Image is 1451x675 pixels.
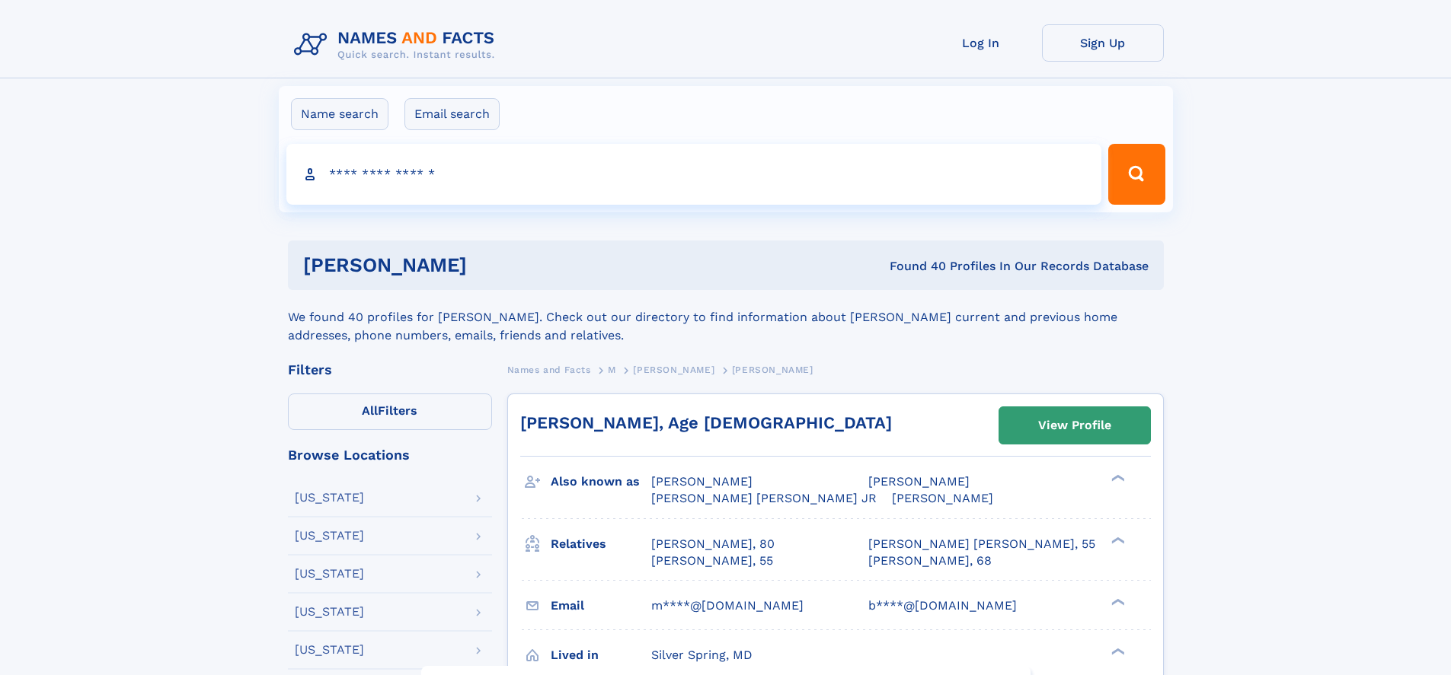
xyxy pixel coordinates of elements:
a: [PERSON_NAME] [633,360,714,379]
a: [PERSON_NAME], Age [DEMOGRAPHIC_DATA] [520,413,892,432]
div: [US_STATE] [295,530,364,542]
div: [US_STATE] [295,568,364,580]
a: [PERSON_NAME] [PERSON_NAME], 55 [868,536,1095,552]
div: [US_STATE] [295,606,364,618]
h3: Lived in [551,642,651,668]
h3: Email [551,593,651,619]
a: View Profile [999,407,1150,444]
div: ❯ [1107,646,1126,656]
a: [PERSON_NAME], 55 [651,552,773,569]
span: M [608,365,616,375]
div: ❯ [1107,597,1126,607]
img: Logo Names and Facts [288,24,507,65]
div: ❯ [1107,473,1126,483]
span: [PERSON_NAME] [868,474,970,489]
h1: [PERSON_NAME] [303,256,679,275]
div: Browse Locations [288,448,492,462]
div: [US_STATE] [295,644,364,656]
label: Filters [288,393,492,430]
label: Name search [291,98,388,130]
a: Log In [920,24,1042,62]
a: [PERSON_NAME], 68 [868,552,992,569]
span: [PERSON_NAME] [651,474,753,489]
span: [PERSON_NAME] [633,365,714,375]
a: Names and Facts [507,360,591,379]
div: We found 40 profiles for [PERSON_NAME]. Check out our directory to find information about [PERSON... [288,290,1164,345]
div: View Profile [1038,408,1111,443]
a: Sign Up [1042,24,1164,62]
button: Search Button [1108,144,1165,205]
label: Email search [404,98,500,130]
span: All [362,403,378,418]
span: [PERSON_NAME] [732,365,813,375]
div: Filters [288,363,492,377]
div: ❯ [1107,535,1126,545]
span: [PERSON_NAME] [892,491,993,505]
span: [PERSON_NAME] [PERSON_NAME] JR [651,491,877,505]
a: [PERSON_NAME], 80 [651,536,775,552]
input: search input [286,144,1102,205]
span: Silver Spring, MD [651,648,753,662]
h3: Also known as [551,469,651,495]
div: [US_STATE] [295,492,364,504]
a: M [608,360,616,379]
h3: Relatives [551,531,651,557]
div: Found 40 Profiles In Our Records Database [678,258,1149,275]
